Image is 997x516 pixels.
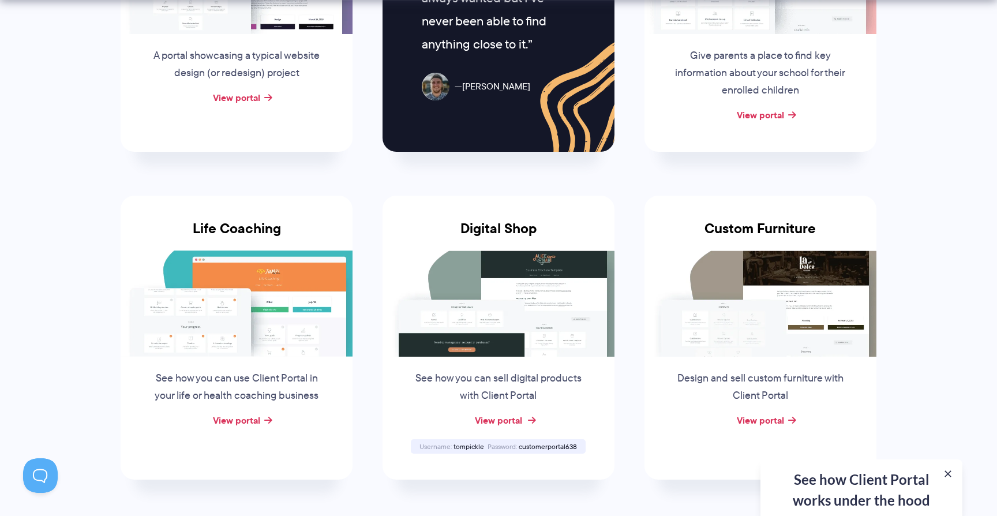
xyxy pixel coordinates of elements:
p: Design and sell custom furniture with Client Portal [673,370,848,405]
h3: Life Coaching [121,220,353,250]
span: [PERSON_NAME] [455,78,530,95]
h3: Custom Furniture [644,220,876,250]
p: Give parents a place to find key information about your school for their enrolled children [673,47,848,99]
span: tompickle [453,442,484,451]
span: Username [419,442,452,451]
span: Password [488,442,517,451]
p: See how you can use Client Portal in your life or health coaching business [149,370,324,405]
a: View portal [737,413,784,427]
a: View portal [213,91,260,104]
a: View portal [737,108,784,122]
iframe: Toggle Customer Support [23,458,58,493]
a: View portal [213,413,260,427]
p: See how you can sell digital products with Client Portal [411,370,586,405]
h3: Digital Shop [383,220,614,250]
span: customerportal638 [519,442,577,451]
a: View portal [475,413,522,427]
p: A portal showcasing a typical website design (or redesign) project [149,47,324,82]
